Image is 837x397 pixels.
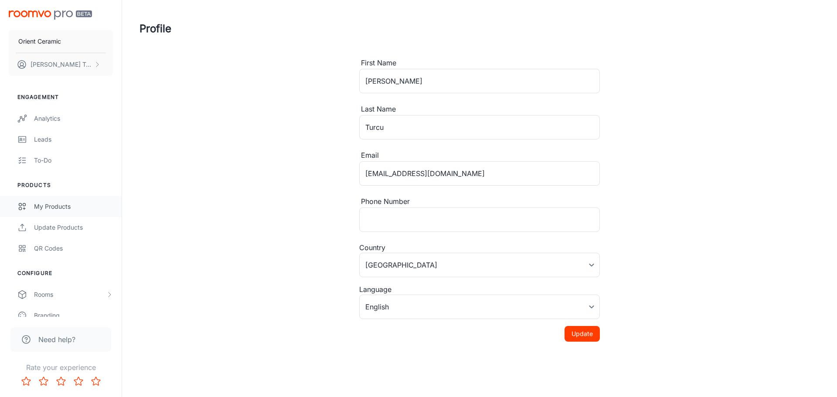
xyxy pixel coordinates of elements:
[34,311,113,320] div: Branding
[359,284,600,295] div: Language
[31,60,92,69] p: [PERSON_NAME] Turcu
[34,223,113,232] div: Update Products
[9,30,113,53] button: Orient Ceramic
[34,156,113,165] div: To-do
[34,114,113,123] div: Analytics
[565,326,600,342] button: Update
[7,362,115,373] p: Rate your experience
[359,242,600,253] div: Country
[18,37,61,46] p: Orient Ceramic
[34,244,113,253] div: QR Codes
[359,253,600,277] div: [GEOGRAPHIC_DATA]
[35,373,52,390] button: Rate 2 star
[87,373,105,390] button: Rate 5 star
[359,196,600,207] div: Phone Number
[52,373,70,390] button: Rate 3 star
[34,135,113,144] div: Leads
[38,334,75,345] span: Need help?
[359,104,600,115] div: Last Name
[9,10,92,20] img: Roomvo PRO Beta
[34,202,113,211] div: My Products
[9,53,113,76] button: [PERSON_NAME] Turcu
[139,21,171,37] h1: Profile
[359,295,600,319] div: English
[70,373,87,390] button: Rate 4 star
[17,373,35,390] button: Rate 1 star
[34,290,106,299] div: Rooms
[359,150,600,161] div: Email
[359,58,600,69] div: First Name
